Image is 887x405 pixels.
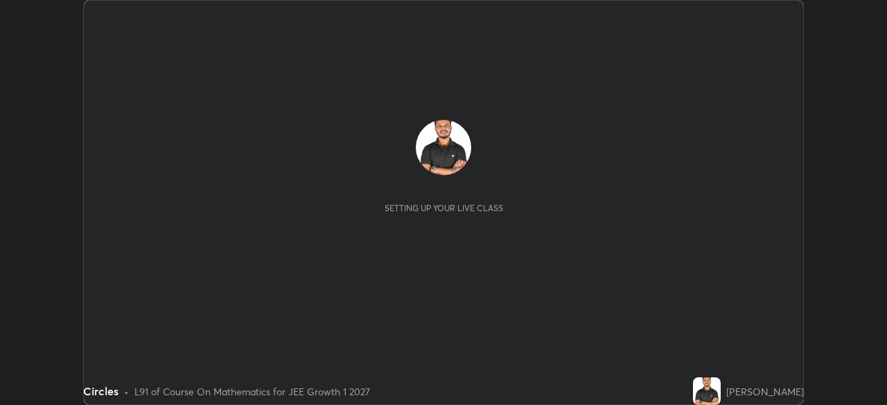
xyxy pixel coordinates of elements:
[726,384,804,399] div: [PERSON_NAME]
[83,383,118,399] div: Circles
[385,203,503,213] div: Setting up your live class
[693,377,721,405] img: 8a5640520d1649759a523a16a6c3a527.jpg
[416,120,471,175] img: 8a5640520d1649759a523a16a6c3a527.jpg
[124,384,129,399] div: •
[134,384,370,399] div: L91 of Course On Mathematics for JEE Growth 1 2027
